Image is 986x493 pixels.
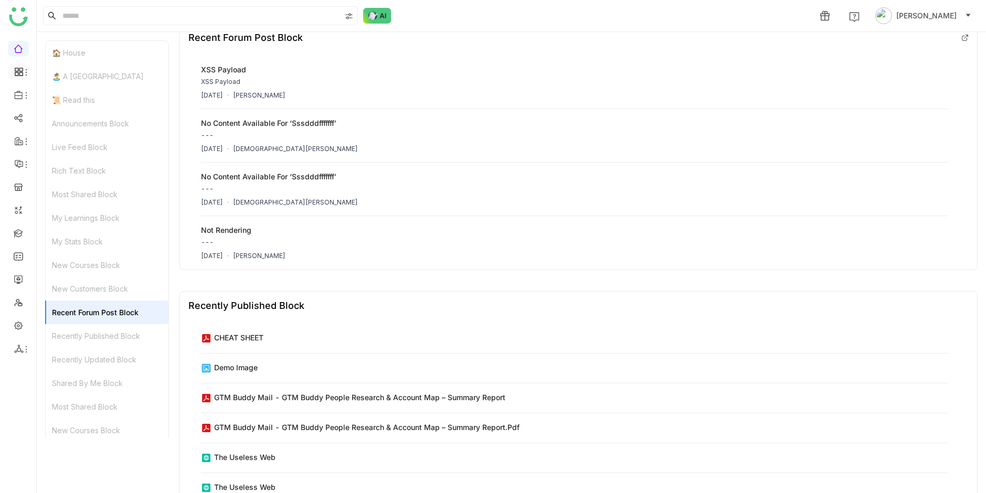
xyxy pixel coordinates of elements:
div: Rich Text Block [46,159,168,183]
div: [DATE] [201,251,223,261]
div: XSS Payload [201,64,246,75]
div: --- [201,238,214,247]
div: Live Feed Block [46,135,168,159]
div: New Courses Block [46,419,168,442]
div: New Customers Block [46,277,168,301]
button: [PERSON_NAME] [873,7,973,24]
div: 📜 Read this [46,88,168,112]
img: ask-buddy-normal.svg [363,8,391,24]
div: [DEMOGRAPHIC_DATA][PERSON_NAME] [233,144,358,154]
div: Recent Forum Post Block [46,301,168,324]
div: [DEMOGRAPHIC_DATA][PERSON_NAME] [233,198,358,207]
img: logo [9,7,28,26]
div: Recently Published Block [46,324,168,348]
div: --- [201,184,214,194]
img: avatar [875,7,892,24]
div: The Useless Web [214,481,275,492]
div: Most Shared Block [46,183,168,206]
div: 🏠 House [46,41,168,65]
div: Most Shared Block [46,395,168,419]
div: [PERSON_NAME] [233,251,285,261]
div: The Useless Web [214,452,275,463]
div: My Learnings Block [46,206,168,230]
div: CHEAT SHEET [214,332,263,343]
div: demo image [214,362,258,373]
div: Announcements Block [46,112,168,135]
span: [PERSON_NAME] [896,10,957,22]
div: New Courses Block [46,253,168,277]
div: --- [201,131,214,140]
div: Recent Forum Post Block [188,32,303,43]
div: GTM Buddy Mail - GTM Buddy People Research & Account Map – Summary Report.pdf [214,422,519,433]
div: No content available for ‘sssdddfffffff’ [201,171,336,182]
div: Recently Published Block [188,300,304,311]
div: not rendering [201,224,251,235]
img: help.svg [849,12,860,22]
div: Shared By Me Block [46,371,168,395]
div: 🏝️ A [GEOGRAPHIC_DATA] [46,65,168,88]
div: [DATE] [201,198,223,207]
div: [DATE] [201,144,223,154]
div: [PERSON_NAME] [233,91,285,100]
div: [DATE] [201,91,223,100]
div: Recently Updated Block [46,348,168,371]
div: No content available for ‘sssdddfffffff’ [201,117,336,128]
img: search-type.svg [345,12,353,20]
div: GTM Buddy Mail - GTM Buddy People Research & Account Map – Summary Report [214,392,505,403]
div: My Stats Block [46,230,168,253]
div: XSS Payload [201,77,240,87]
